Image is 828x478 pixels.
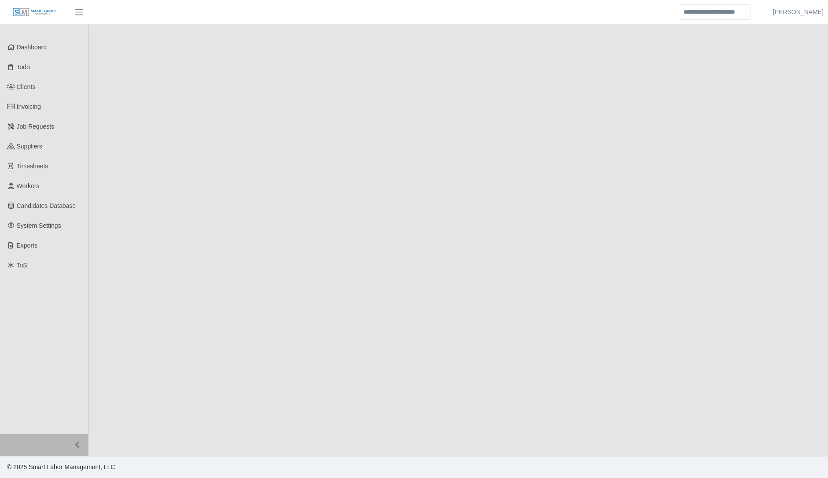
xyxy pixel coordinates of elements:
span: Invoicing [17,103,41,110]
span: Candidates Database [17,202,76,209]
span: System Settings [17,222,61,229]
a: [PERSON_NAME] [773,7,824,17]
img: SLM Logo [12,7,56,17]
span: Workers [17,182,40,189]
input: Search [678,4,751,20]
span: © 2025 Smart Labor Management, LLC [7,463,115,471]
span: Exports [17,242,37,249]
span: Suppliers [17,143,42,150]
span: ToS [17,262,27,269]
span: Job Requests [17,123,55,130]
span: Clients [17,83,36,90]
span: Dashboard [17,44,47,51]
span: Todo [17,63,30,70]
span: Timesheets [17,163,48,170]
